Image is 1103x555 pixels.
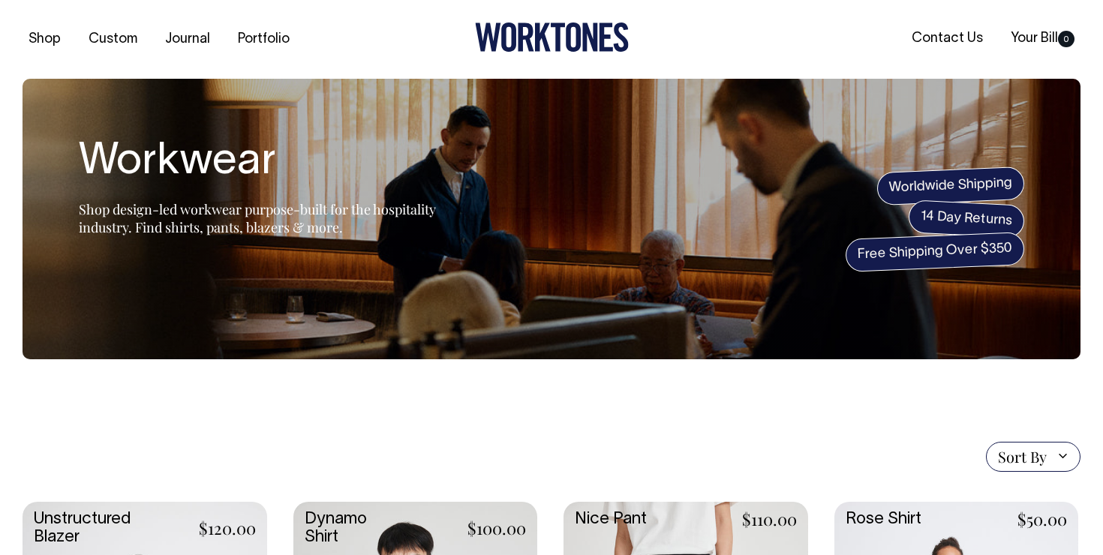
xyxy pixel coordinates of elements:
h1: Workwear [79,139,454,187]
a: Portfolio [232,27,296,52]
a: Your Bill0 [1005,26,1080,51]
a: Journal [159,27,216,52]
a: Custom [83,27,143,52]
span: Free Shipping Over $350 [845,232,1025,272]
span: 14 Day Returns [908,199,1025,238]
span: Sort By [998,448,1047,466]
a: Shop [23,27,67,52]
span: Shop design-led workwear purpose-built for the hospitality industry. Find shirts, pants, blazers ... [79,200,436,236]
span: Worldwide Shipping [876,166,1025,205]
a: Contact Us [906,26,989,51]
span: 0 [1058,31,1074,47]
